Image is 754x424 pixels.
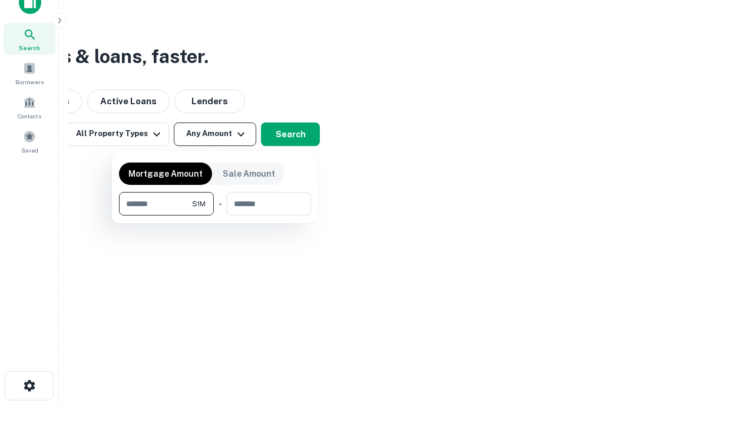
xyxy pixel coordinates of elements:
[223,167,275,180] p: Sale Amount
[192,198,206,209] span: $1M
[128,167,203,180] p: Mortgage Amount
[219,192,222,216] div: -
[695,330,754,386] iframe: Chat Widget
